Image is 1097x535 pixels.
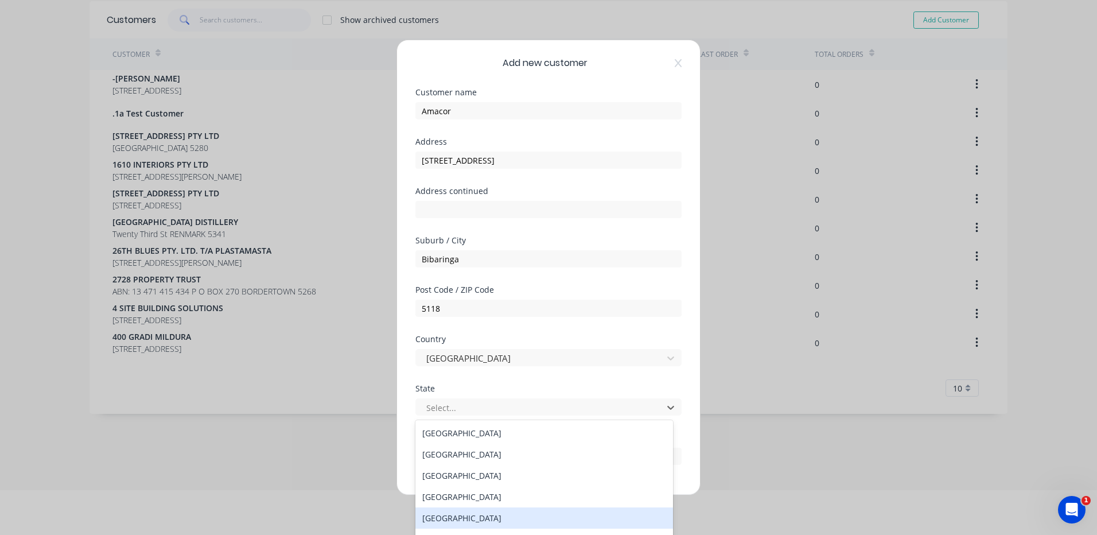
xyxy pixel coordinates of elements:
[503,56,588,70] span: Add new customer
[415,237,682,245] div: Suburb / City
[415,507,673,529] div: [GEOGRAPHIC_DATA]
[1058,496,1086,524] iframe: Intercom live chat
[415,465,673,486] div: [GEOGRAPHIC_DATA]
[415,187,682,195] div: Address continued
[415,138,682,146] div: Address
[415,335,682,343] div: Country
[415,444,673,465] div: [GEOGRAPHIC_DATA]
[415,385,682,393] div: State
[415,88,682,96] div: Customer name
[415,286,682,294] div: Post Code / ZIP Code
[415,422,673,444] div: [GEOGRAPHIC_DATA]
[415,486,673,507] div: [GEOGRAPHIC_DATA]
[1082,496,1091,505] span: 1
